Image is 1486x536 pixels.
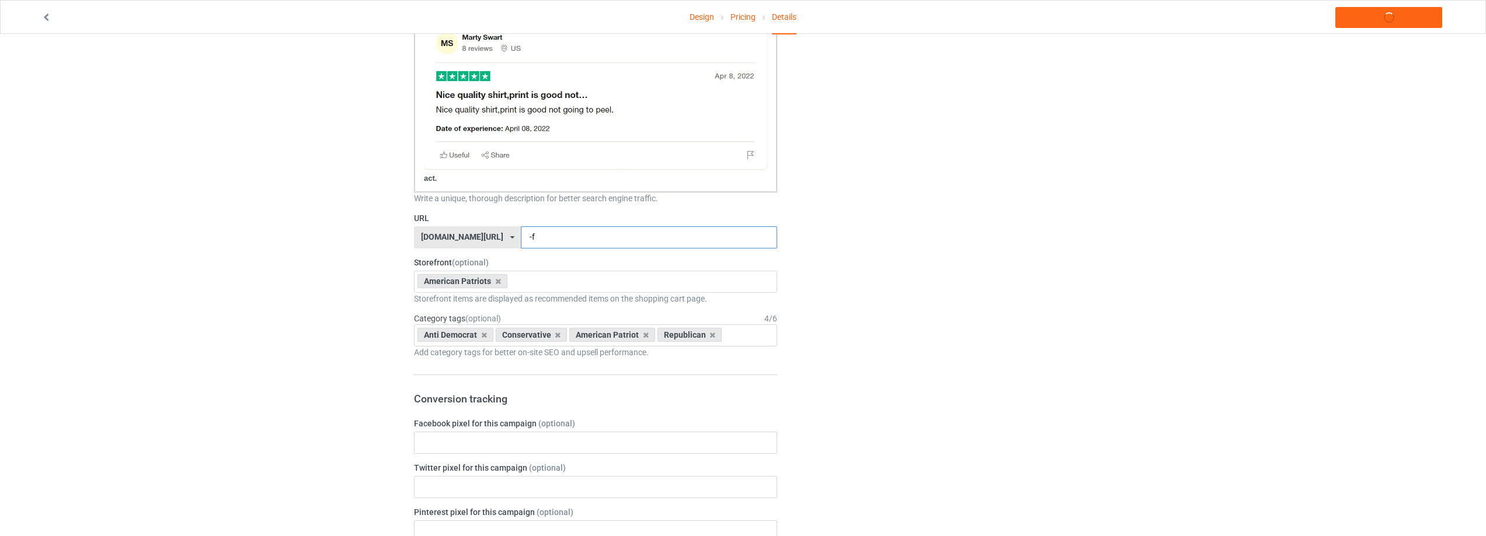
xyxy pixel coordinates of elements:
span: (optional) [465,314,501,323]
span: (optional) [529,463,566,472]
span: (optional) [537,507,573,517]
div: 4 / 6 [764,313,777,324]
div: American Patriots [417,274,507,288]
a: Pricing [730,1,756,33]
div: Details [772,1,796,34]
div: Storefront items are displayed as recommended items on the shopping cart page. [414,293,777,304]
a: Design [690,1,714,33]
span: (optional) [538,419,575,428]
h3: Conversion tracking [414,392,777,405]
label: Category tags [414,313,501,324]
label: Storefront [414,257,777,268]
img: Screenshot-22.jpg [424,19,767,170]
div: Anti Democrat [417,328,493,342]
div: American Patriot [569,328,655,342]
label: Facebook pixel for this campaign [414,418,777,429]
a: Launch campaign [1335,7,1442,28]
div: Write a unique, thorough description for better search engine traffic. [414,192,777,204]
label: Twitter pixel for this campaign [414,462,777,474]
div: Add category tags for better on-site SEO and upsell performance. [414,346,777,358]
div: [DOMAIN_NAME][URL] [421,233,503,241]
div: Conservative [496,328,568,342]
label: URL [414,212,777,224]
span: (optional) [452,258,489,267]
div: Republican [657,328,722,342]
label: Pinterest pixel for this campaign [414,506,777,518]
